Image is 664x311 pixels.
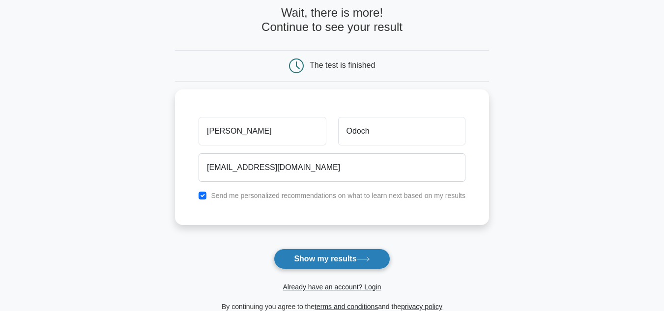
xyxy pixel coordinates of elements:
[199,117,326,145] input: First name
[211,192,465,199] label: Send me personalized recommendations on what to learn next based on my results
[338,117,465,145] input: Last name
[199,153,465,182] input: Email
[315,303,378,311] a: terms and conditions
[310,61,375,69] div: The test is finished
[401,303,442,311] a: privacy policy
[175,6,489,34] h4: Wait, there is more! Continue to see your result
[283,283,381,291] a: Already have an account? Login
[274,249,390,269] button: Show my results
